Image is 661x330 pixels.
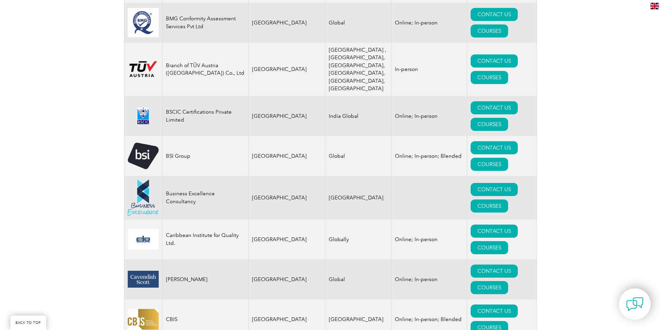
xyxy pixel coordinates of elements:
[325,219,391,259] td: Globally
[471,241,508,254] a: COURSES
[391,259,467,299] td: Online; In-person
[128,309,159,329] img: 07dbdeaf-5408-eb11-a813-000d3ae11abd-logo.jpg
[471,265,518,278] a: CONTACT US
[325,259,391,299] td: Global
[128,107,159,124] img: d624547b-a6e0-e911-a812-000d3a795b83-logo.png
[325,136,391,176] td: Global
[391,43,467,96] td: In-person
[471,118,508,131] a: COURSES
[162,219,249,259] td: Caribbean Institute for Quality Ltd.
[471,305,518,318] a: CONTACT US
[471,101,518,114] a: CONTACT US
[471,54,518,68] a: CONTACT US
[162,43,249,96] td: Branch of TÜV Austria ([GEOGRAPHIC_DATA]) Co., Ltd
[249,43,325,96] td: [GEOGRAPHIC_DATA]
[128,61,159,78] img: ad2ea39e-148b-ed11-81ac-0022481565fd-logo.png
[325,176,391,219] td: [GEOGRAPHIC_DATA]
[128,179,159,216] img: 48df379e-2966-eb11-a812-00224814860b-logo.png
[325,96,391,136] td: India Global
[249,3,325,43] td: [GEOGRAPHIC_DATA]
[325,43,391,96] td: [GEOGRAPHIC_DATA] ,[GEOGRAPHIC_DATA], [GEOGRAPHIC_DATA], [GEOGRAPHIC_DATA], [GEOGRAPHIC_DATA], [G...
[471,141,518,154] a: CONTACT US
[128,271,159,288] img: 58800226-346f-eb11-a812-00224815377e-logo.png
[471,71,508,84] a: COURSES
[10,316,46,330] a: BACK TO TOP
[650,3,659,9] img: en
[249,96,325,136] td: [GEOGRAPHIC_DATA]
[128,8,159,37] img: 6d429293-486f-eb11-a812-002248153038-logo.jpg
[391,219,467,259] td: Online; In-person
[626,296,643,313] img: contact-chat.png
[128,143,159,169] img: 5f72c78c-dabc-ea11-a814-000d3a79823d-logo.png
[471,199,508,213] a: COURSES
[162,96,249,136] td: BSCIC Certifications Private Limited
[249,176,325,219] td: [GEOGRAPHIC_DATA]
[471,24,508,38] a: COURSES
[162,136,249,176] td: BSI Group
[249,259,325,299] td: [GEOGRAPHIC_DATA]
[249,136,325,176] td: [GEOGRAPHIC_DATA]
[249,219,325,259] td: [GEOGRAPHIC_DATA]
[391,3,467,43] td: Online; In-person
[471,158,508,171] a: COURSES
[162,3,249,43] td: BMG Conformity Assessment Services Pvt Ltd
[391,96,467,136] td: Online; In-person
[471,183,518,196] a: CONTACT US
[471,281,508,294] a: COURSES
[471,225,518,238] a: CONTACT US
[471,8,518,21] a: CONTACT US
[162,259,249,299] td: [PERSON_NAME]
[391,136,467,176] td: Online; In-person; Blended
[325,3,391,43] td: Global
[128,229,159,250] img: d6ccebca-6c76-ed11-81ab-0022481565fd-logo.jpg
[162,176,249,219] td: Business Excellence Consultancy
